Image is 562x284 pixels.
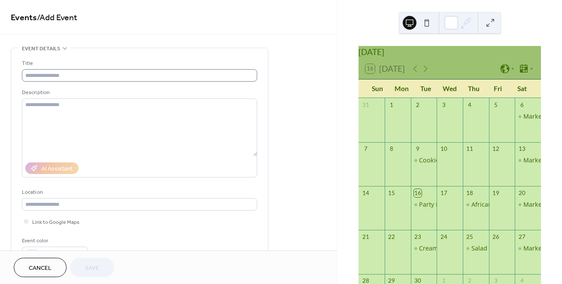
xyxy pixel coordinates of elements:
[515,112,541,121] div: Market
[362,145,370,153] div: 7
[22,88,255,97] div: Description
[523,112,544,121] div: Market
[523,244,544,253] div: Market
[471,200,532,209] div: African Cuisine Class
[419,244,498,253] div: Cream Based Dessert Class
[411,244,437,253] div: Cream Based Dessert Class
[471,244,514,253] div: Salad Dressing
[518,233,526,241] div: 27
[414,101,422,109] div: 2
[419,200,524,209] div: Party Prep: Hors D'oeuvres & Drinks
[440,189,448,197] div: 17
[22,236,86,245] div: Event color
[29,264,52,273] span: Cancel
[362,101,370,109] div: 31
[365,79,389,98] div: Sun
[362,233,370,241] div: 21
[411,200,437,209] div: Party Prep: Hors D'oeuvres & Drinks
[518,101,526,109] div: 6
[14,258,67,277] button: Cancel
[523,200,544,209] div: Market
[11,9,37,26] a: Events
[440,233,448,241] div: 24
[22,59,255,68] div: Title
[438,79,462,98] div: Wed
[414,145,422,153] div: 9
[388,145,395,153] div: 8
[362,189,370,197] div: 14
[462,79,486,98] div: Thu
[419,156,489,165] div: Cookie Decorating Class
[466,233,474,241] div: 25
[22,188,255,197] div: Location
[510,79,534,98] div: Sat
[440,101,448,109] div: 3
[414,79,438,98] div: Tue
[466,101,474,109] div: 4
[463,244,489,253] div: Salad Dressing
[515,156,541,165] div: Market
[414,233,422,241] div: 23
[22,44,60,53] span: Event details
[389,79,413,98] div: Mon
[463,200,489,209] div: African Cuisine Class
[388,233,395,241] div: 22
[523,156,544,165] div: Market
[440,145,448,153] div: 10
[466,189,474,197] div: 18
[411,156,437,165] div: Cookie Decorating Class
[37,9,77,26] span: / Add Event
[515,244,541,253] div: Market
[492,233,500,241] div: 26
[414,189,422,197] div: 16
[388,101,395,109] div: 1
[358,46,541,58] div: [DATE]
[518,189,526,197] div: 20
[515,200,541,209] div: Market
[32,218,79,227] span: Link to Google Maps
[492,101,500,109] div: 5
[518,145,526,153] div: 13
[466,145,474,153] div: 11
[388,189,395,197] div: 15
[492,145,500,153] div: 12
[492,189,500,197] div: 19
[486,79,510,98] div: Fri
